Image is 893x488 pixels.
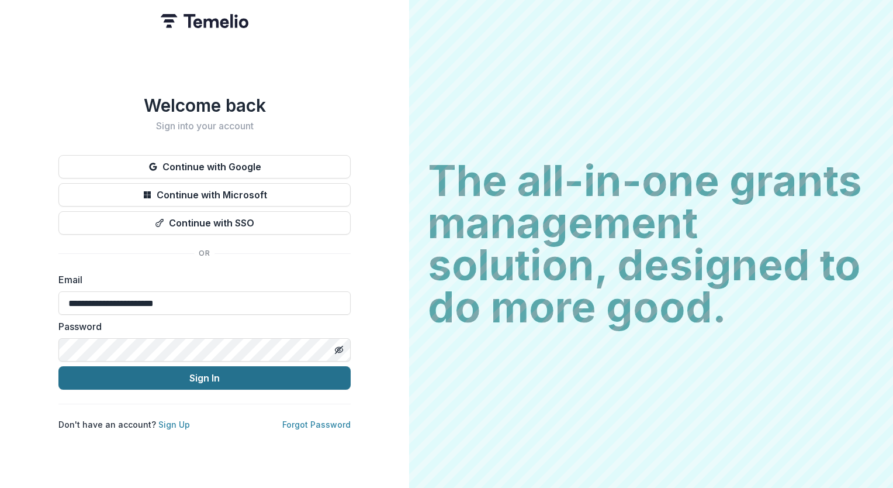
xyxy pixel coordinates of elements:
p: Don't have an account? [58,418,190,431]
h1: Welcome back [58,95,351,116]
button: Sign In [58,366,351,390]
a: Sign Up [158,420,190,429]
h2: Sign into your account [58,121,351,132]
a: Forgot Password [282,420,351,429]
label: Email [58,273,344,287]
button: Continue with Google [58,155,351,178]
img: Temelio [161,14,248,28]
button: Toggle password visibility [330,341,348,359]
button: Continue with Microsoft [58,183,351,207]
button: Continue with SSO [58,211,351,235]
label: Password [58,319,344,334]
